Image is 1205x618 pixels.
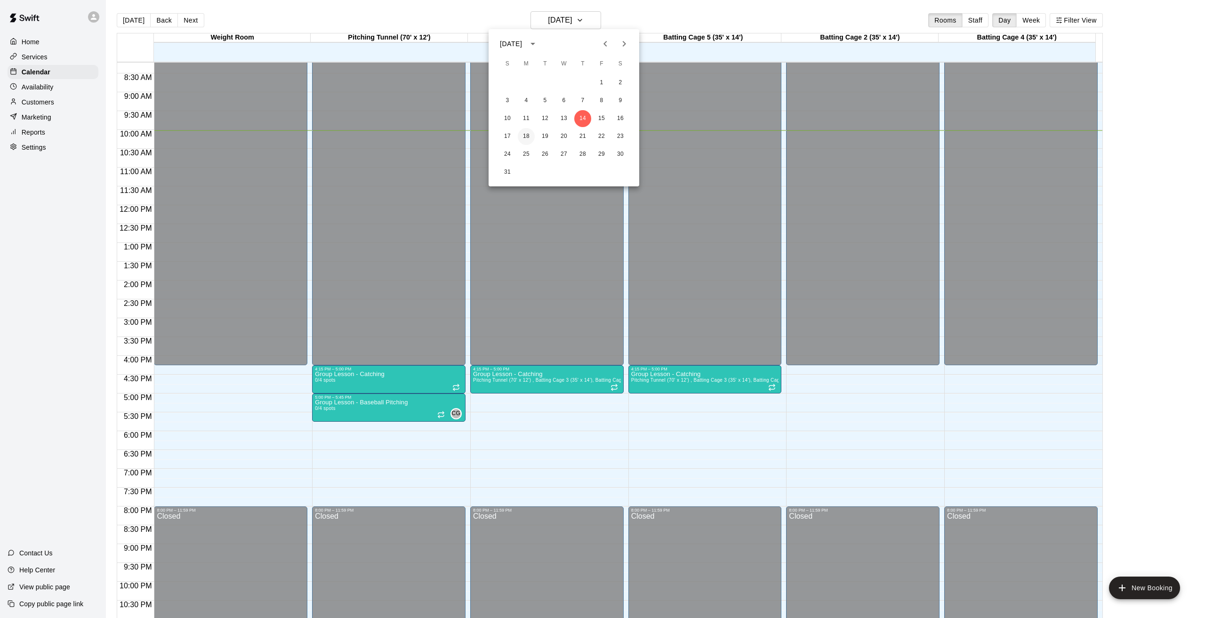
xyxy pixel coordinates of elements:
[555,146,572,163] button: 27
[593,128,610,145] button: 22
[612,110,629,127] button: 16
[593,55,610,73] span: Friday
[499,110,516,127] button: 10
[615,34,634,53] button: Next month
[593,110,610,127] button: 15
[612,74,629,91] button: 2
[612,128,629,145] button: 23
[612,146,629,163] button: 30
[596,34,615,53] button: Previous month
[518,146,535,163] button: 25
[537,55,554,73] span: Tuesday
[555,110,572,127] button: 13
[612,55,629,73] span: Saturday
[555,55,572,73] span: Wednesday
[499,55,516,73] span: Sunday
[518,55,535,73] span: Monday
[555,128,572,145] button: 20
[555,92,572,109] button: 6
[574,128,591,145] button: 21
[518,110,535,127] button: 11
[537,128,554,145] button: 19
[574,92,591,109] button: 7
[574,146,591,163] button: 28
[537,92,554,109] button: 5
[499,146,516,163] button: 24
[574,55,591,73] span: Thursday
[525,36,541,52] button: calendar view is open, switch to year view
[500,39,522,49] div: [DATE]
[612,92,629,109] button: 9
[593,74,610,91] button: 1
[499,164,516,181] button: 31
[499,128,516,145] button: 17
[499,92,516,109] button: 3
[593,146,610,163] button: 29
[537,110,554,127] button: 12
[537,146,554,163] button: 26
[518,92,535,109] button: 4
[593,92,610,109] button: 8
[574,110,591,127] button: 14
[518,128,535,145] button: 18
